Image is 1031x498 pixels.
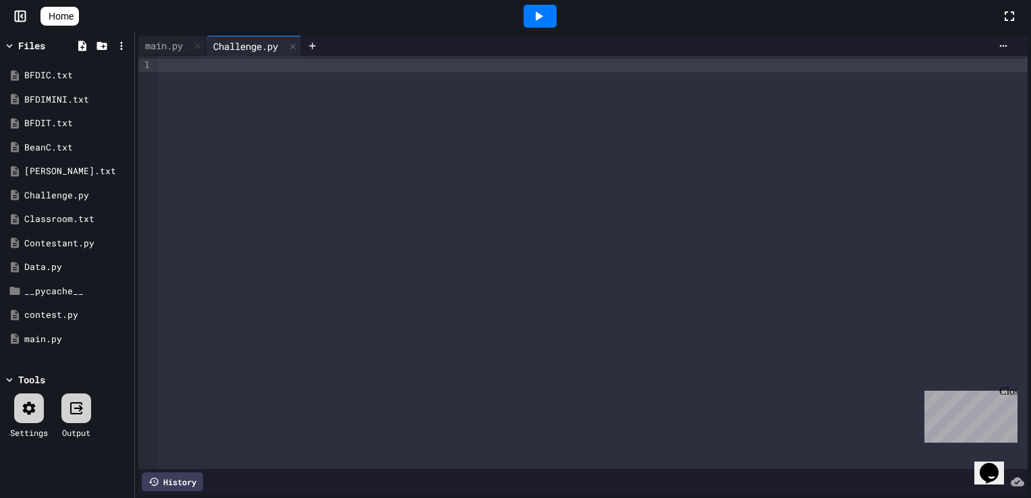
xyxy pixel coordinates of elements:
[138,59,152,72] div: 1
[974,444,1018,485] iframe: chat widget
[919,385,1018,443] iframe: chat widget
[24,260,130,274] div: Data.py
[138,38,190,53] div: main.py
[24,333,130,346] div: main.py
[24,237,130,250] div: Contestant.py
[24,141,130,155] div: BeanC.txt
[5,5,93,86] div: Chat with us now!Close
[24,189,130,202] div: Challenge.py
[62,426,90,439] div: Output
[142,472,203,491] div: History
[49,9,74,23] span: Home
[206,36,302,56] div: Challenge.py
[206,39,285,53] div: Challenge.py
[24,69,130,82] div: BFDIC.txt
[24,93,130,107] div: BFDIMINI.txt
[24,165,130,178] div: [PERSON_NAME].txt
[24,285,130,298] div: __pycache__
[24,117,130,130] div: BFDIT.txt
[40,7,79,26] a: Home
[24,213,130,226] div: Classroom.txt
[10,426,48,439] div: Settings
[18,38,45,53] div: Files
[138,36,206,56] div: main.py
[18,372,45,387] div: Tools
[24,308,130,322] div: contest.py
